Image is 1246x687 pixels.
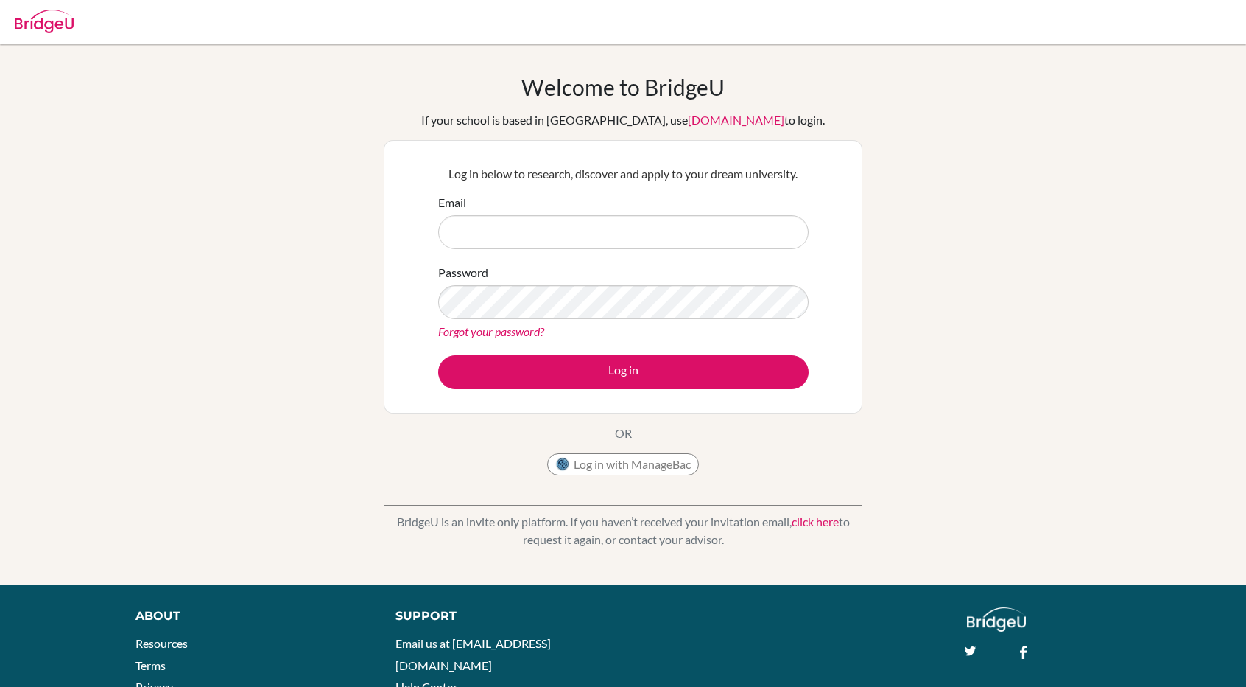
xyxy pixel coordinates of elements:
[395,636,551,672] a: Email us at [EMAIL_ADDRESS][DOMAIN_NAME]
[547,453,699,475] button: Log in with ManageBac
[438,165,809,183] p: Log in below to research, discover and apply to your dream university.
[792,515,839,529] a: click here
[688,113,784,127] a: [DOMAIN_NAME]
[15,10,74,33] img: Bridge-U
[438,264,488,282] label: Password
[967,607,1027,632] img: logo_white@2x-f4f0deed5e89b7ecb1c2cc34c3e3d731f90f0f143d5ea2071677605dd97b5244.png
[438,194,466,212] label: Email
[384,513,862,548] p: BridgeU is an invite only platform. If you haven’t received your invitation email, to request it ...
[135,636,188,650] a: Resources
[135,658,166,672] a: Terms
[438,355,809,389] button: Log in
[421,111,825,129] div: If your school is based in [GEOGRAPHIC_DATA], use to login.
[615,425,632,442] p: OR
[438,324,544,338] a: Forgot your password?
[521,74,725,100] h1: Welcome to BridgeU
[395,607,607,625] div: Support
[135,607,363,625] div: About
